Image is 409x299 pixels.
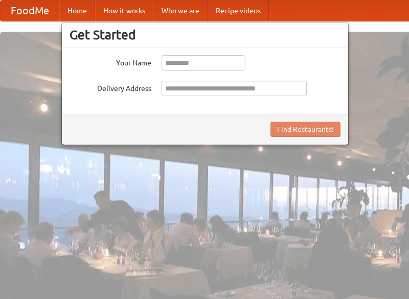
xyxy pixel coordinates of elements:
h3: Get Started [70,27,340,42]
label: Delivery Address [70,81,151,94]
a: Recipe videos [208,1,269,21]
a: Who we are [153,1,208,21]
label: Your Name [70,55,151,68]
a: How it works [95,1,153,21]
a: FoodMe [1,1,59,21]
a: Home [59,1,95,21]
button: Find Restaurants! [270,122,340,137]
